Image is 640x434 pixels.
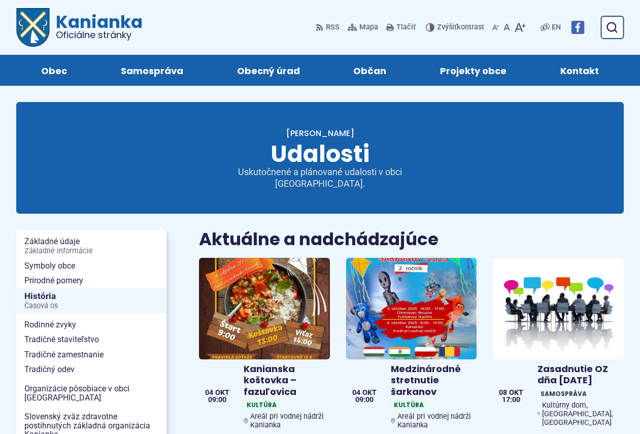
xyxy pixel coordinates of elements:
[550,21,563,34] a: EN
[271,138,369,170] span: Udalosti
[391,399,427,410] span: Kultúra
[16,234,166,258] a: Základné údajeZákladné informácie
[50,13,143,40] span: Kanianka
[537,388,590,399] span: Samospráva
[205,389,213,396] span: 04
[544,55,616,86] a: Kontakt
[16,8,143,47] a: Logo Kanianka, prejsť na domovskú stránku.
[490,17,501,38] button: Zmenšiť veľkosť písma
[237,55,300,86] span: Obecný úrad
[512,17,528,38] button: Zväčšiť veľkosť písma
[24,247,158,255] span: Základné informácie
[440,55,507,86] span: Projekty obce
[571,21,584,34] img: Prejsť na Facebook stránku
[537,363,620,386] h4: Zasadnutie OZ dňa [DATE]
[56,30,143,40] span: Oficiálne stránky
[24,332,158,347] span: Tradičné staviteľstvo
[362,389,377,396] span: okt
[352,396,377,404] span: 09:00
[16,332,166,347] a: Tradičné staviteľstvo
[499,389,507,396] span: 08
[24,302,158,310] span: Časová os
[16,8,50,47] img: Prejsť na domovskú stránku
[437,23,484,32] span: kontrast
[346,17,380,38] a: Mapa
[542,401,620,427] span: Kultúrny dom, [GEOGRAPHIC_DATA], [GEOGRAPHIC_DATA]
[16,288,166,313] a: HistóriaČasová os
[16,273,166,288] a: Prírodné pomery
[104,55,200,86] a: Samospráva
[205,396,229,404] span: 09:00
[215,389,229,396] span: okt
[16,381,166,405] a: Organizácie pôsobiace v obci [GEOGRAPHIC_DATA]
[384,17,418,38] button: Tlačiť
[501,17,512,38] button: Nastaviť pôvodnú veľkosť písma
[24,234,158,258] span: Základné údaje
[359,21,378,34] span: Mapa
[199,230,624,249] h2: Aktuálne a nadchádzajúce
[244,399,280,410] span: Kultúra
[286,127,354,139] a: [PERSON_NAME]
[337,55,403,86] a: Občan
[24,288,158,313] span: História
[24,362,158,377] span: Tradičný odev
[353,55,386,86] span: Občan
[423,55,523,86] a: Projekty obce
[426,17,486,38] button: Zvýšiťkontrast
[24,258,158,274] span: Symboly obce
[352,389,360,396] span: 04
[552,21,561,34] span: EN
[24,317,158,332] span: Rodinné zvyky
[316,17,342,38] a: RSS
[346,258,477,434] a: Medzinárodné stretnutie šarkanov KultúraAreál pri vodnej nádrži Kanianka 04 okt 09:00
[250,412,326,429] span: Areál pri vodnej nádrži Kanianka
[24,55,84,86] a: Obec
[509,389,523,396] span: okt
[326,21,340,34] span: RSS
[16,362,166,377] a: Tradičný odev
[397,412,473,429] span: Areál pri vodnej nádrži Kanianka
[121,55,183,86] span: Samospráva
[391,363,473,398] h4: Medzinárodné stretnutie šarkanov
[244,363,326,398] h4: Kanianska koštovka – fazuľovica
[220,55,317,86] a: Obecný úrad
[24,347,158,362] span: Tradičné zamestnanie
[499,396,523,404] span: 17:00
[41,55,67,86] span: Obec
[396,23,416,32] span: Tlačiť
[198,166,442,189] p: Uskutočnené a plánované udalosti v obci [GEOGRAPHIC_DATA].
[199,258,330,434] a: Kanianska koštovka – fazuľovica KultúraAreál pri vodnej nádrži Kanianka 04 okt 09:00
[16,317,166,332] a: Rodinné zvyky
[437,23,457,31] span: Zvýšiť
[24,381,158,405] span: Organizácie pôsobiace v obci [GEOGRAPHIC_DATA]
[24,273,158,288] span: Prírodné pomery
[16,258,166,274] a: Symboly obce
[560,55,599,86] span: Kontakt
[16,347,166,362] a: Tradičné zamestnanie
[493,258,624,431] a: Zasadnutie OZ dňa [DATE] SamosprávaKultúrny dom, [GEOGRAPHIC_DATA], [GEOGRAPHIC_DATA] 08 okt 17:00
